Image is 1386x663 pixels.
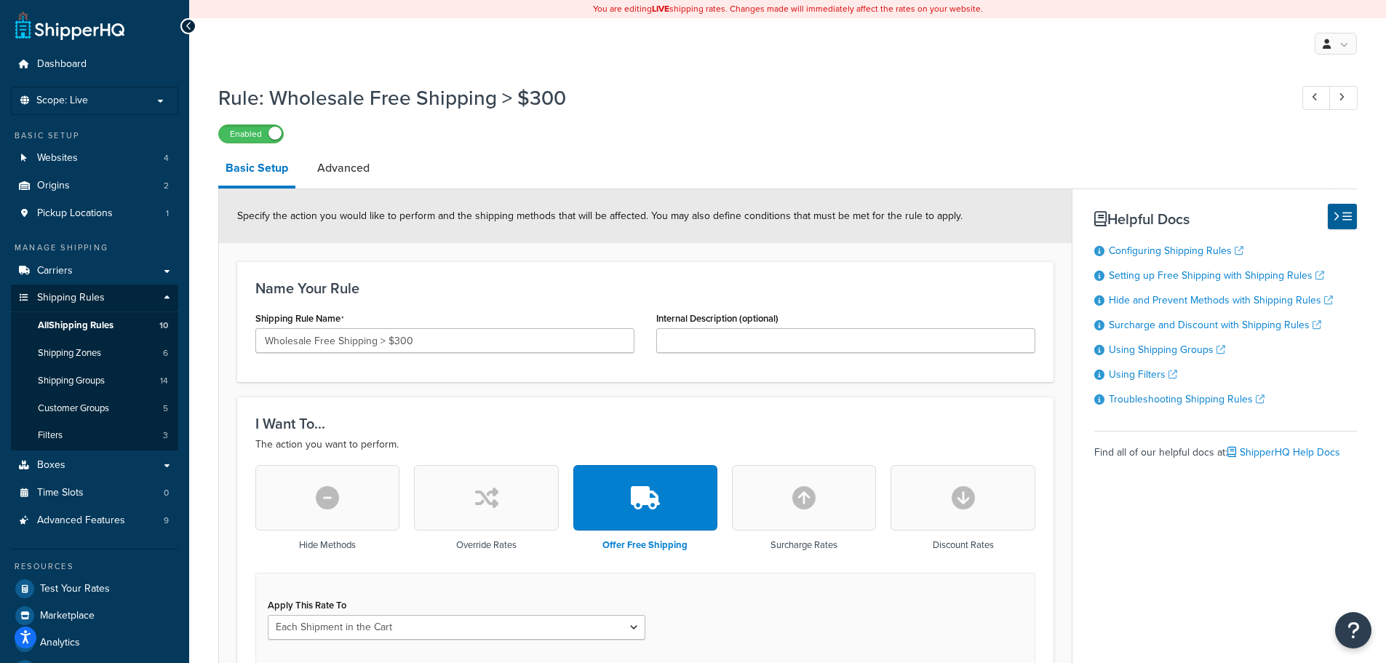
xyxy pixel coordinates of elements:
a: AllShipping Rules10 [11,312,178,339]
li: Time Slots [11,480,178,507]
span: All Shipping Rules [38,319,113,332]
li: Shipping Rules [11,285,178,450]
span: 4 [164,152,169,164]
li: Customer Groups [11,395,178,422]
a: Next Record [1329,86,1358,110]
a: Pickup Locations1 [11,200,178,227]
span: Advanced Features [37,515,125,527]
span: Time Slots [37,487,84,499]
a: Marketplace [11,603,178,629]
li: Advanced Features [11,507,178,534]
label: Apply This Rate To [268,600,346,611]
h1: Rule: Wholesale Free Shipping > $300 [218,84,1275,112]
label: Enabled [219,125,283,143]
a: Configuring Shipping Rules [1109,243,1243,258]
h3: I Want To... [255,416,1035,432]
li: Shipping Zones [11,340,178,367]
span: Websites [37,152,78,164]
span: Analytics [40,637,80,649]
span: 1 [166,207,169,220]
span: Carriers [37,265,73,277]
span: 0 [164,487,169,499]
label: Internal Description (optional) [656,313,778,324]
label: Shipping Rule Name [255,313,344,325]
a: Previous Record [1302,86,1331,110]
span: 5 [163,402,168,415]
button: Hide Help Docs [1328,204,1357,229]
a: Setting up Free Shipping with Shipping Rules [1109,268,1324,283]
a: Troubleshooting Shipping Rules [1109,392,1264,407]
div: Find all of our helpful docs at: [1094,431,1357,463]
li: Shipping Groups [11,368,178,394]
a: Test Your Rates [11,576,178,602]
span: Filters [38,429,63,442]
h3: Hide Methods [299,540,356,550]
span: Specify the action you would like to perform and the shipping methods that will be affected. You ... [237,208,963,223]
a: Using Shipping Groups [1109,342,1225,357]
span: Shipping Rules [37,292,105,304]
li: Pickup Locations [11,200,178,227]
h3: Discount Rates [933,540,994,550]
a: Dashboard [11,51,178,78]
a: Origins2 [11,172,178,199]
span: Dashboard [37,58,87,71]
h3: Helpful Docs [1094,211,1357,227]
span: 2 [164,180,169,192]
a: Boxes [11,452,178,479]
span: Marketplace [40,610,95,622]
a: Filters3 [11,422,178,449]
h3: Override Rates [456,540,517,550]
button: Open Resource Center [1335,612,1371,648]
span: Shipping Zones [38,347,101,360]
li: Websites [11,145,178,172]
a: Analytics [11,630,178,656]
div: Manage Shipping [11,242,178,254]
a: Shipping Groups14 [11,368,178,394]
b: LIVE [652,2,669,15]
a: Advanced [310,151,377,186]
a: Websites4 [11,145,178,172]
a: Advanced Features9 [11,507,178,534]
a: ShipperHQ Help Docs [1227,445,1340,460]
a: Customer Groups5 [11,395,178,422]
span: Scope: Live [36,95,88,107]
a: Time Slots0 [11,480,178,507]
div: Resources [11,560,178,573]
a: Carriers [11,258,178,285]
div: Basic Setup [11,130,178,142]
span: Boxes [37,459,65,472]
h3: Offer Free Shipping [602,540,688,550]
a: Using Filters [1109,367,1177,382]
span: Shipping Groups [38,375,105,387]
span: Test Your Rates [40,583,110,595]
span: Customer Groups [38,402,109,415]
h3: Name Your Rule [255,280,1035,296]
span: 6 [163,347,168,360]
span: 9 [164,515,169,527]
a: Basic Setup [218,151,295,188]
span: 10 [159,319,168,332]
span: Pickup Locations [37,207,113,220]
a: Shipping Rules [11,285,178,311]
p: The action you want to perform. [255,436,1035,453]
li: Origins [11,172,178,199]
li: Filters [11,422,178,449]
a: Surcharge and Discount with Shipping Rules [1109,317,1321,333]
a: Hide and Prevent Methods with Shipping Rules [1109,293,1333,308]
span: 14 [160,375,168,387]
span: Origins [37,180,70,192]
span: 3 [163,429,168,442]
h3: Surcharge Rates [770,540,837,550]
a: Shipping Zones6 [11,340,178,367]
